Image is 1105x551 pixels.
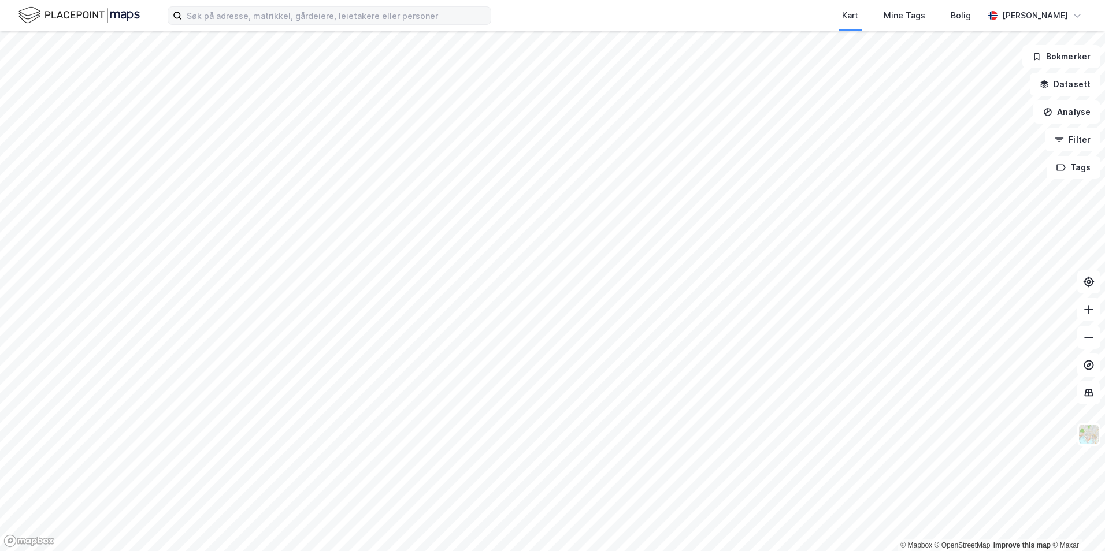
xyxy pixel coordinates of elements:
[1045,128,1100,151] button: Filter
[993,541,1051,549] a: Improve this map
[18,5,140,25] img: logo.f888ab2527a4732fd821a326f86c7f29.svg
[1047,156,1100,179] button: Tags
[951,9,971,23] div: Bolig
[1002,9,1068,23] div: [PERSON_NAME]
[884,9,925,23] div: Mine Tags
[900,541,932,549] a: Mapbox
[935,541,991,549] a: OpenStreetMap
[1030,73,1100,96] button: Datasett
[1033,100,1100,124] button: Analyse
[182,7,491,24] input: Søk på adresse, matrikkel, gårdeiere, leietakere eller personer
[1047,496,1105,551] iframe: Chat Widget
[3,534,54,548] a: Mapbox homepage
[1078,423,1100,445] img: Z
[842,9,858,23] div: Kart
[1022,45,1100,68] button: Bokmerker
